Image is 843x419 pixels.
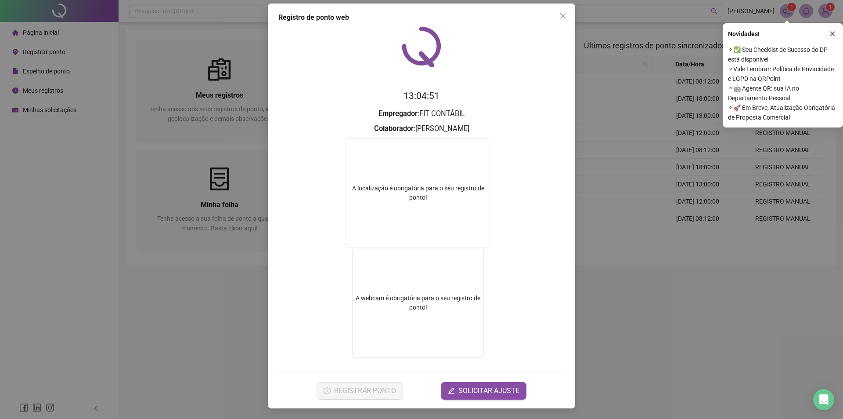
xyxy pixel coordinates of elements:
[728,103,838,122] span: ⚬ 🚀 Em Breve, Atualização Obrigatória de Proposta Comercial
[352,248,484,358] div: A webcam é obrigatória para o seu registro de ponto!
[559,12,566,19] span: close
[378,109,418,118] strong: Empregador
[402,26,441,67] img: QRPoint
[813,389,834,410] div: Open Intercom Messenger
[728,29,760,39] span: Novidades !
[728,45,838,64] span: ⚬ ✅ Seu Checklist de Sucesso do DP está disponível
[728,64,838,84] span: ⚬ Vale Lembrar: Política de Privacidade e LGPD na QRPoint
[278,108,565,120] h3: : FIT CONTÁBIL
[346,184,490,202] div: A localização é obrigatória para o seu registro de ponto!
[448,387,455,394] span: edit
[458,386,519,396] span: SOLICITAR AJUSTE
[278,12,565,23] div: Registro de ponto web
[829,31,836,37] span: close
[556,9,570,23] button: Close
[403,91,440,101] time: 13:04:51
[278,123,565,135] h3: : [PERSON_NAME]
[317,382,403,400] button: REGISTRAR PONTO
[374,124,414,133] strong: Colaborador
[441,382,526,400] button: editSOLICITAR AJUSTE
[728,84,838,103] span: ⚬ 🤖 Agente QR: sua IA no Departamento Pessoal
